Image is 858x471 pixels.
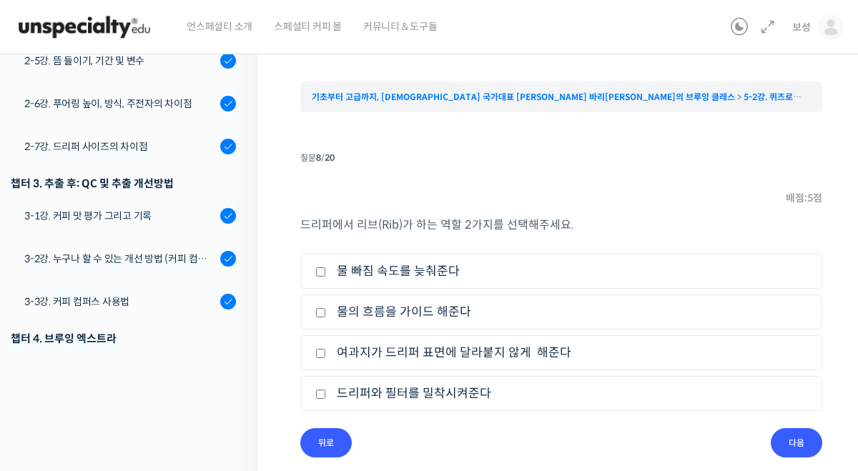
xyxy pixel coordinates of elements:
span: 20 [325,152,335,163]
label: 드리퍼와 필터를 밀착시켜준다 [315,384,807,403]
div: 질문 / [300,148,822,167]
div: 2-5강. 뜸 들이기, 기간 및 변수 [24,53,216,69]
input: 뒤로 [300,428,352,457]
span: 5 [807,192,813,204]
p: 드리퍼에서 리브(Rib)가 하는 역할 2가지를 선택해주세요. [300,215,822,234]
input: 다음 [771,428,822,457]
label: 물의 흐름을 가이드 해준다 [315,302,807,322]
input: 물의 흐름을 가이드 해준다 [315,308,326,317]
span: 배점: 점 [786,189,822,208]
span: 보성 [792,21,811,34]
label: 물 빠짐 속도를 늦춰준다 [315,262,807,281]
div: 3-1강. 커피 맛 평가 그리고 기록 [24,208,216,224]
input: 여과지가 드리퍼 표면에 달라붙지 않게 해준다 [315,349,326,358]
div: 챕터 3. 추출 후: QC 및 추출 개선방법 [11,174,236,193]
input: 물 빠짐 속도를 늦춰준다 [315,267,326,277]
a: 대화 [94,352,184,388]
span: 설정 [221,374,238,385]
span: 홈 [45,374,54,385]
input: 드리퍼와 필터를 밀착시켜준다 [315,390,326,399]
div: 2-6강. 푸어링 높이, 방식, 주전자의 차이점 [24,96,216,111]
label: 여과지가 드리퍼 표면에 달라붙지 않게 해준다 [315,343,807,362]
a: 기초부터 고급까지, [DEMOGRAPHIC_DATA] 국가대표 [PERSON_NAME] 바리[PERSON_NAME]의 브루잉 클래스 [312,91,735,102]
a: 설정 [184,352,275,388]
div: 3-3강. 커피 컴퍼스 사용법 [24,294,216,309]
span: 8 [316,152,321,163]
div: 챕터 4. 브루잉 엑스트라 [11,329,236,348]
a: 5-2강. 퀴즈로 복습하기 [744,91,827,102]
h1: 복습 퀴즈 [300,29,822,56]
div: 2-7강. 드리퍼 사이즈의 차이점 [24,139,216,154]
a: 홈 [4,352,94,388]
span: 대화 [131,375,148,386]
div: 3-2강. 누구나 할 수 있는 개선 방법 (커피 컴퍼스) [24,251,216,267]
